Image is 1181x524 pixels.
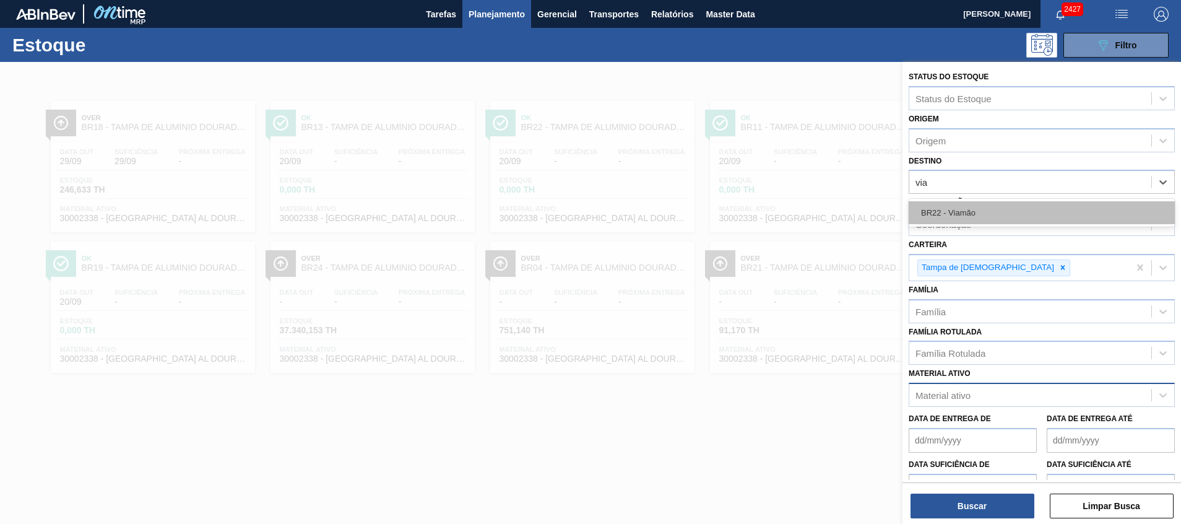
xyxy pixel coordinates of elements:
[706,7,755,22] span: Master Data
[915,135,946,146] div: Origem
[909,198,969,207] label: Coordenação
[1047,474,1175,499] input: dd/mm/yyyy
[1047,460,1131,469] label: Data suficiência até
[909,157,941,165] label: Destino
[909,369,971,378] label: Material ativo
[915,93,992,103] div: Status do Estoque
[909,115,939,123] label: Origem
[1047,414,1133,423] label: Data de Entrega até
[909,414,991,423] label: Data de Entrega de
[1063,33,1169,58] button: Filtro
[909,328,982,336] label: Família Rotulada
[651,7,693,22] span: Relatórios
[909,460,990,469] label: Data suficiência de
[915,348,985,359] div: Família Rotulada
[909,474,1037,499] input: dd/mm/yyyy
[1062,2,1083,16] span: 2427
[915,390,971,401] div: Material ativo
[589,7,639,22] span: Transportes
[915,306,946,317] div: Família
[1040,6,1080,23] button: Notificações
[909,428,1037,453] input: dd/mm/yyyy
[909,72,988,81] label: Status do Estoque
[426,7,456,22] span: Tarefas
[1047,428,1175,453] input: dd/mm/yyyy
[537,7,577,22] span: Gerencial
[909,240,947,249] label: Carteira
[909,286,938,294] label: Família
[469,7,525,22] span: Planejamento
[16,9,76,20] img: TNhmsLtSVTkK8tSr43FrP2fwEKptu5GPRR3wAAAABJRU5ErkJggg==
[1026,33,1057,58] div: Pogramando: nenhum usuário selecionado
[1154,7,1169,22] img: Logout
[1115,40,1137,50] span: Filtro
[1114,7,1129,22] img: userActions
[918,260,1056,276] div: Tampa de [DEMOGRAPHIC_DATA]
[909,201,1175,224] div: BR22 - Viamão
[12,38,197,52] h1: Estoque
